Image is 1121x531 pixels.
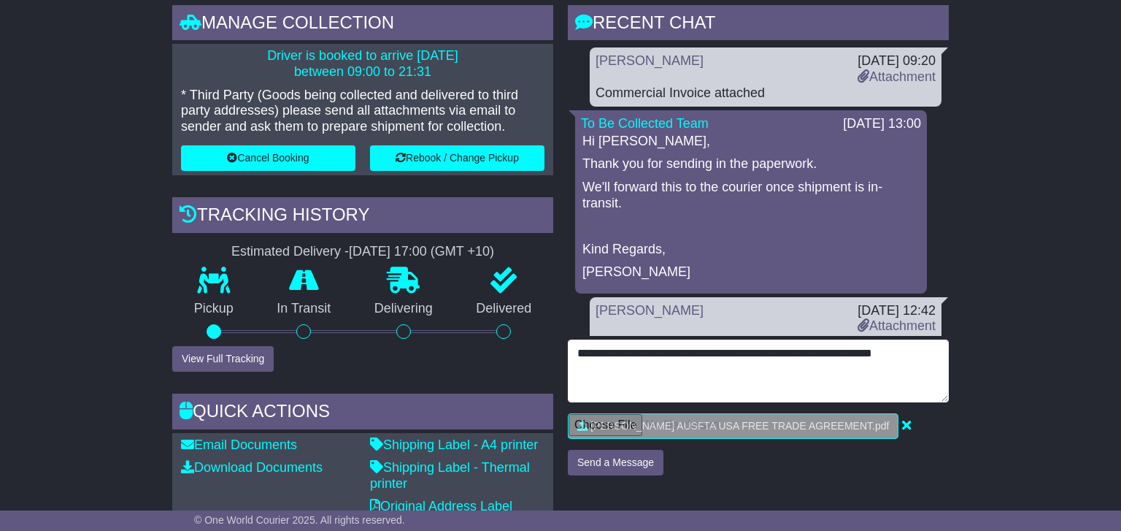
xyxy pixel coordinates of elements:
[858,318,936,333] a: Attachment
[370,499,512,513] a: Original Address Label
[353,301,455,317] p: Delivering
[581,116,709,131] a: To Be Collected Team
[349,244,494,260] div: [DATE] 17:00 (GMT +10)
[596,85,936,102] div: Commercial Invoice attached
[843,116,921,132] div: [DATE] 13:00
[172,394,553,433] div: Quick Actions
[582,134,920,150] p: Hi [PERSON_NAME],
[596,303,704,318] a: [PERSON_NAME]
[596,53,704,68] a: [PERSON_NAME]
[172,346,274,372] button: View Full Tracking
[858,69,936,84] a: Attachment
[172,244,553,260] div: Estimated Delivery -
[858,53,936,69] div: [DATE] 09:20
[370,145,544,171] button: Rebook / Change Pickup
[582,180,920,211] p: We'll forward this to the courier once shipment is in-transit.
[582,242,920,258] p: Kind Regards,
[181,88,544,135] p: * Third Party (Goods being collected and delivered to third party addresses) please send all atta...
[181,145,355,171] button: Cancel Booking
[255,301,353,317] p: In Transit
[181,48,544,80] p: Driver is booked to arrive [DATE] between 09:00 to 21:31
[181,460,323,475] a: Download Documents
[582,156,920,172] p: Thank you for sending in the paperwork.
[568,5,949,45] div: RECENT CHAT
[596,335,936,351] div: Customs Valuation PO
[194,514,405,526] span: © One World Courier 2025. All rights reserved.
[172,197,553,237] div: Tracking history
[582,264,920,280] p: [PERSON_NAME]
[370,460,530,491] a: Shipping Label - Thermal printer
[858,303,936,319] div: [DATE] 12:42
[370,438,538,452] a: Shipping Label - A4 printer
[455,301,554,317] p: Delivered
[181,438,297,452] a: Email Documents
[172,301,255,317] p: Pickup
[568,450,663,475] button: Send a Message
[172,5,553,45] div: Manage collection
